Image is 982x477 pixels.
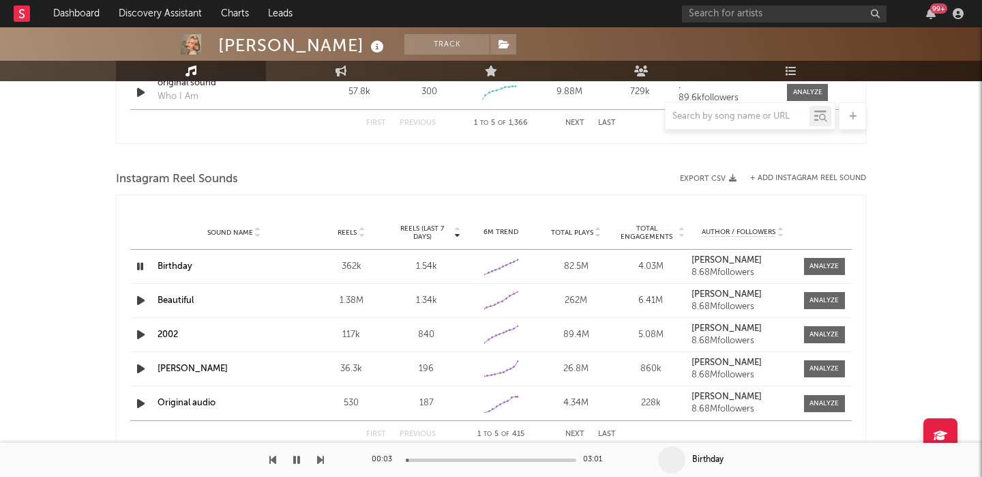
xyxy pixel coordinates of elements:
[691,290,794,300] a: [PERSON_NAME]
[158,330,178,339] a: 2002
[617,294,685,308] div: 6.41M
[691,371,794,380] div: 8.68M followers
[691,324,794,334] a: [PERSON_NAME]
[392,225,452,241] span: Reels (last 7 days)
[551,229,593,237] span: Total Plays
[372,452,399,468] div: 00:03
[158,90,198,104] div: Who I Am
[207,229,253,237] span: Sound Name
[317,362,385,376] div: 36.3k
[691,256,794,265] a: [PERSON_NAME]
[327,85,391,99] div: 57.8k
[691,268,794,278] div: 8.68M followers
[542,260,610,274] div: 82.5M
[542,294,610,308] div: 262M
[691,336,794,346] div: 8.68M followers
[392,362,460,376] div: 196
[598,431,616,438] button: Last
[317,328,385,342] div: 117k
[617,260,685,274] div: 4.03M
[679,81,773,91] a: .
[679,93,773,103] div: 89.6k followers
[930,3,947,14] div: 99 +
[583,452,610,468] div: 03:01
[317,294,385,308] div: 1.38M
[317,260,385,274] div: 362k
[542,362,610,376] div: 26.8M
[158,399,215,407] a: Original audio
[317,396,385,410] div: 530
[538,85,601,99] div: 9.88M
[691,256,762,265] strong: [PERSON_NAME]
[691,290,762,299] strong: [PERSON_NAME]
[617,396,685,410] div: 228k
[691,392,794,402] a: [PERSON_NAME]
[691,324,762,333] strong: [PERSON_NAME]
[617,362,685,376] div: 860k
[392,328,460,342] div: 840
[617,328,685,342] div: 5.08M
[421,85,437,99] div: 300
[116,171,238,188] span: Instagram Reel Sounds
[691,405,794,414] div: 8.68M followers
[501,431,509,437] span: of
[691,358,794,368] a: [PERSON_NAME]
[158,76,300,90] a: original sound
[392,396,460,410] div: 187
[158,262,192,271] a: Birthday
[608,85,672,99] div: 729k
[617,225,677,241] span: Total Engagements
[542,396,610,410] div: 4.34M
[682,5,887,23] input: Search for artists
[483,431,492,437] span: to
[392,294,460,308] div: 1.34k
[679,81,681,90] strong: .
[463,427,538,443] div: 1 5 415
[392,260,460,274] div: 1.54k
[366,431,386,438] button: First
[338,229,357,237] span: Reels
[680,175,736,183] button: Export CSV
[926,8,936,19] button: 99+
[158,364,228,373] a: [PERSON_NAME]
[467,227,535,237] div: 6M Trend
[691,302,794,312] div: 8.68M followers
[565,431,584,438] button: Next
[691,358,762,367] strong: [PERSON_NAME]
[404,34,490,55] button: Track
[702,228,775,237] span: Author / Followers
[736,175,866,182] div: + Add Instagram Reel Sound
[400,431,436,438] button: Previous
[750,175,866,182] button: + Add Instagram Reel Sound
[692,454,724,466] div: Birthday
[666,111,809,122] input: Search by song name or URL
[158,296,194,305] a: Beautiful
[218,34,387,57] div: [PERSON_NAME]
[542,328,610,342] div: 89.4M
[691,392,762,401] strong: [PERSON_NAME]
